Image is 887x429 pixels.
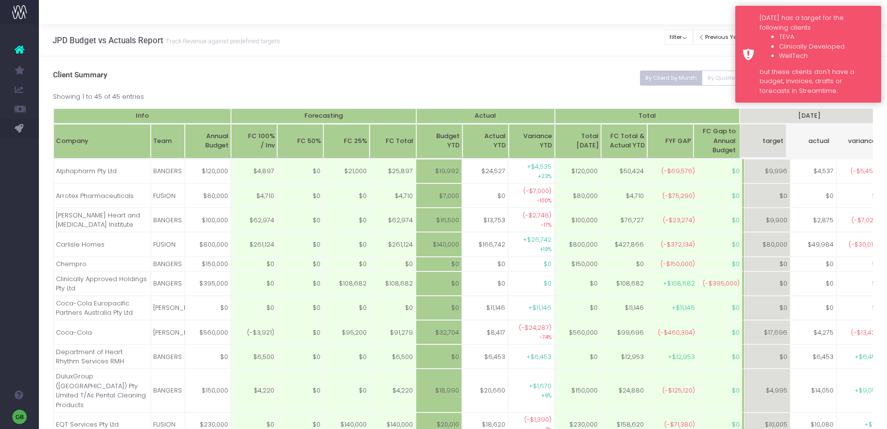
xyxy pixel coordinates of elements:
[554,257,601,272] td: $150,000
[790,232,836,256] td: $49,984
[601,257,647,272] td: $0
[538,171,551,180] small: +23%
[872,303,880,313] span: $0
[53,183,151,208] td: Arrotex Pharmaceuticals
[539,332,551,341] small: -74%
[732,191,740,201] span: $0
[601,183,647,208] td: $4,710
[53,296,151,320] td: Coca-Cola Europacific Partners Australia Pty Ltd
[370,208,416,232] td: $62,974
[462,257,508,272] td: $0
[462,183,508,208] td: $0
[231,344,277,369] td: $6,500
[509,124,555,159] th: VarianceYTD: activate to sort column ascending
[786,124,833,159] th: Jul 25 actualactual: activate to sort column ascending
[462,208,508,232] td: $13,753
[151,369,185,412] td: BANGERS
[151,344,185,369] td: BANGERS
[554,271,601,296] td: $0
[523,186,551,196] span: (-$7,000)
[151,296,185,320] td: [PERSON_NAME]
[541,391,551,399] small: +9%
[416,108,555,124] th: Actual
[601,124,647,159] th: FC Total & Actual YTD: activate to sort column ascending
[462,124,509,159] th: ActualYTD: activate to sort column ascending
[790,320,836,344] td: $4,275
[854,352,880,362] span: +$6,453
[640,71,703,86] button: By Client by Month
[744,296,790,320] td: $0
[790,271,836,296] td: $0
[462,369,508,412] td: $20,660
[231,208,277,232] td: $62,974
[519,323,551,333] span: (-$24,287)
[277,257,323,272] td: $0
[277,369,323,412] td: $0
[662,386,695,395] span: (-$125,120)
[732,215,740,225] span: $0
[732,303,740,313] span: $0
[231,159,277,183] td: $4,897
[370,344,416,369] td: $6,500
[732,328,740,338] span: $0
[231,124,277,159] th: FC 100%/ Inv: activate to sort column ascending
[849,240,880,250] span: (-$30,016)
[370,320,416,344] td: $91,279
[277,159,323,183] td: $0
[277,344,323,369] td: $0
[663,279,695,288] span: +$108,682
[744,271,790,296] td: $0
[323,183,370,208] td: $0
[277,296,323,320] td: $0
[277,232,323,256] td: $0
[872,259,880,269] span: $0
[53,257,151,272] td: Chempro
[790,344,836,369] td: $6,453
[462,296,508,320] td: $11,146
[779,42,874,52] li: Clinically Developed
[554,369,601,412] td: $150,000
[554,344,601,369] td: $0
[151,271,185,296] td: BANGERS
[370,296,416,320] td: $0
[370,124,416,159] th: FC Total: activate to sort column ascending
[416,344,462,369] td: $0
[744,369,790,412] td: $4,995
[185,257,231,272] td: $150,000
[151,124,185,159] th: Team: activate to sort column ascending
[763,136,783,146] span: target
[323,159,370,183] td: $21,000
[416,257,462,272] td: $0
[231,296,277,320] td: $0
[416,369,462,412] td: $18,990
[601,159,647,183] td: $50,424
[323,208,370,232] td: $0
[848,136,876,146] span: variance
[872,191,880,201] span: $0
[537,196,551,204] small: -100%
[744,183,790,208] td: $0
[462,320,508,344] td: $8,417
[523,235,551,245] span: +$26,742
[231,232,277,256] td: $261,124
[663,215,695,225] span: (-$23,274)
[277,320,323,344] td: $0
[277,124,323,159] th: FC 50%: activate to sort column ascending
[151,257,185,272] td: BANGERS
[185,159,231,183] td: $120,000
[416,320,462,344] td: $32,704
[416,232,462,256] td: $140,000
[53,159,151,183] td: Alphapharm Pty Ltd
[370,232,416,256] td: $261,124
[12,410,27,424] img: images/default_profile_image.png
[323,320,370,344] td: $95,200
[53,71,107,80] span: Client Summary
[744,232,790,256] td: $80,000
[662,191,695,201] span: (-$75,290)
[370,271,416,296] td: $108,682
[185,208,231,232] td: $100,000
[779,51,874,61] li: WellTech
[851,166,880,176] span: (-$5,459)
[760,13,874,95] div: [DATE] has a target for the following clients but these clients don't have a budget, invoices, dr...
[740,124,786,159] th: Jul 25 targettarget: activate to sort column ascending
